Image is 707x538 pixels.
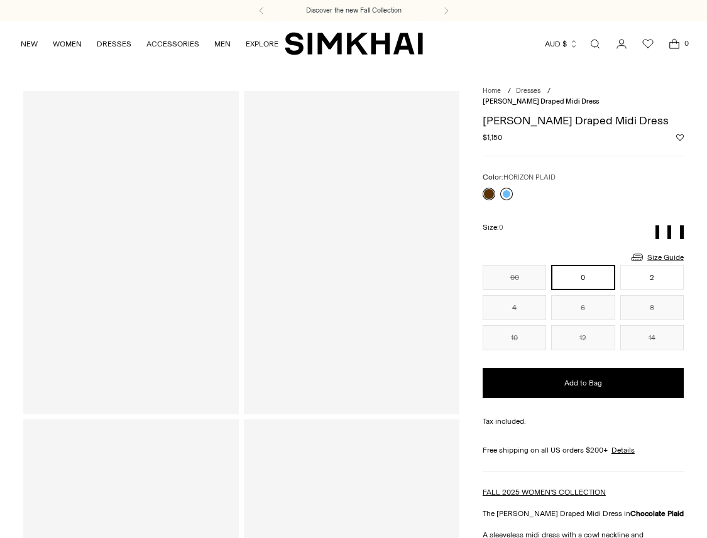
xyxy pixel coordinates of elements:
[564,378,602,389] span: Add to Bag
[620,295,684,320] button: 8
[244,91,459,414] a: Burke Draped Midi Dress
[483,325,546,350] button: 10
[547,86,551,97] div: /
[630,249,684,265] a: Size Guide
[630,509,684,518] strong: Chocolate Plaid
[483,488,606,497] a: FALL 2025 WOMEN'S COLLECTION
[662,31,687,56] a: Open cart modal
[551,295,615,320] button: 6
[285,31,423,56] a: SIMKHAI
[483,171,556,183] label: Color:
[483,368,684,398] button: Add to Bag
[483,97,599,105] span: [PERSON_NAME] Draped Midi Dress
[483,87,501,95] a: Home
[499,223,503,232] span: 0
[483,132,502,143] span: $1,150
[620,325,684,350] button: 14
[620,265,684,290] button: 2
[214,30,231,58] a: MEN
[508,86,511,97] div: /
[545,30,578,58] button: AUD $
[246,30,278,58] a: EXPLORE
[483,416,684,427] div: Tax included.
[611,444,635,456] a: Details
[551,325,615,350] button: 12
[676,134,684,141] button: Add to Wishlist
[635,31,660,56] a: Wishlist
[483,444,684,456] div: Free shipping on all US orders $200+
[483,508,684,519] p: The [PERSON_NAME] Draped Midi Dress in
[483,265,546,290] button: 00
[681,38,692,49] span: 0
[97,30,131,58] a: DRESSES
[609,31,634,56] a: Go to the account page
[53,30,82,58] a: WOMEN
[516,87,540,95] a: Dresses
[23,91,239,414] a: Burke Draped Midi Dress
[21,30,38,58] a: NEW
[583,31,608,56] a: Open search modal
[483,295,546,320] button: 4
[146,30,199,58] a: ACCESSORIES
[503,173,556,181] span: HORIZON PLAID
[551,265,615,290] button: 0
[306,6,402,16] a: Discover the new Fall Collection
[483,222,503,234] label: Size:
[483,86,684,107] nav: breadcrumbs
[483,115,684,126] h1: [PERSON_NAME] Draped Midi Dress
